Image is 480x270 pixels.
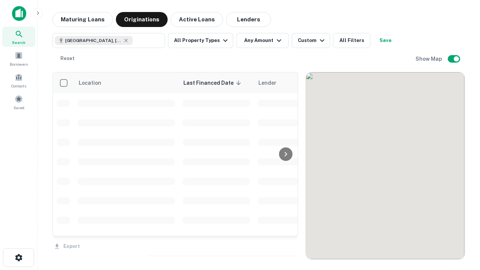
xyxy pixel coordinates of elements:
span: Contacts [11,83,26,89]
button: Any Amount [236,33,289,48]
a: Saved [2,92,35,112]
button: All Filters [333,33,370,48]
span: Search [12,39,25,45]
button: Maturing Loans [52,12,113,27]
button: Lenders [226,12,271,27]
img: capitalize-icon.png [12,6,26,21]
th: Last Financed Date [179,72,254,93]
span: Location [78,78,111,87]
h6: Show Map [415,55,443,63]
button: Originations [116,12,168,27]
button: Custom [292,33,330,48]
span: Saved [13,105,24,111]
span: Last Financed Date [183,78,243,87]
button: Active Loans [171,12,223,27]
th: Location [74,72,179,93]
div: 0 0 [306,72,465,259]
th: Lender [254,72,374,93]
button: Save your search to get updates of matches that match your search criteria. [373,33,397,48]
a: Borrowers [2,48,35,69]
span: Lender [258,78,276,87]
a: Contacts [2,70,35,90]
button: All Property Types [168,33,233,48]
button: Reset [55,51,79,66]
span: Borrowers [10,61,28,67]
div: Custom [298,36,327,45]
span: [GEOGRAPHIC_DATA], [GEOGRAPHIC_DATA] [65,37,121,44]
a: Search [2,27,35,47]
iframe: Chat Widget [442,210,480,246]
